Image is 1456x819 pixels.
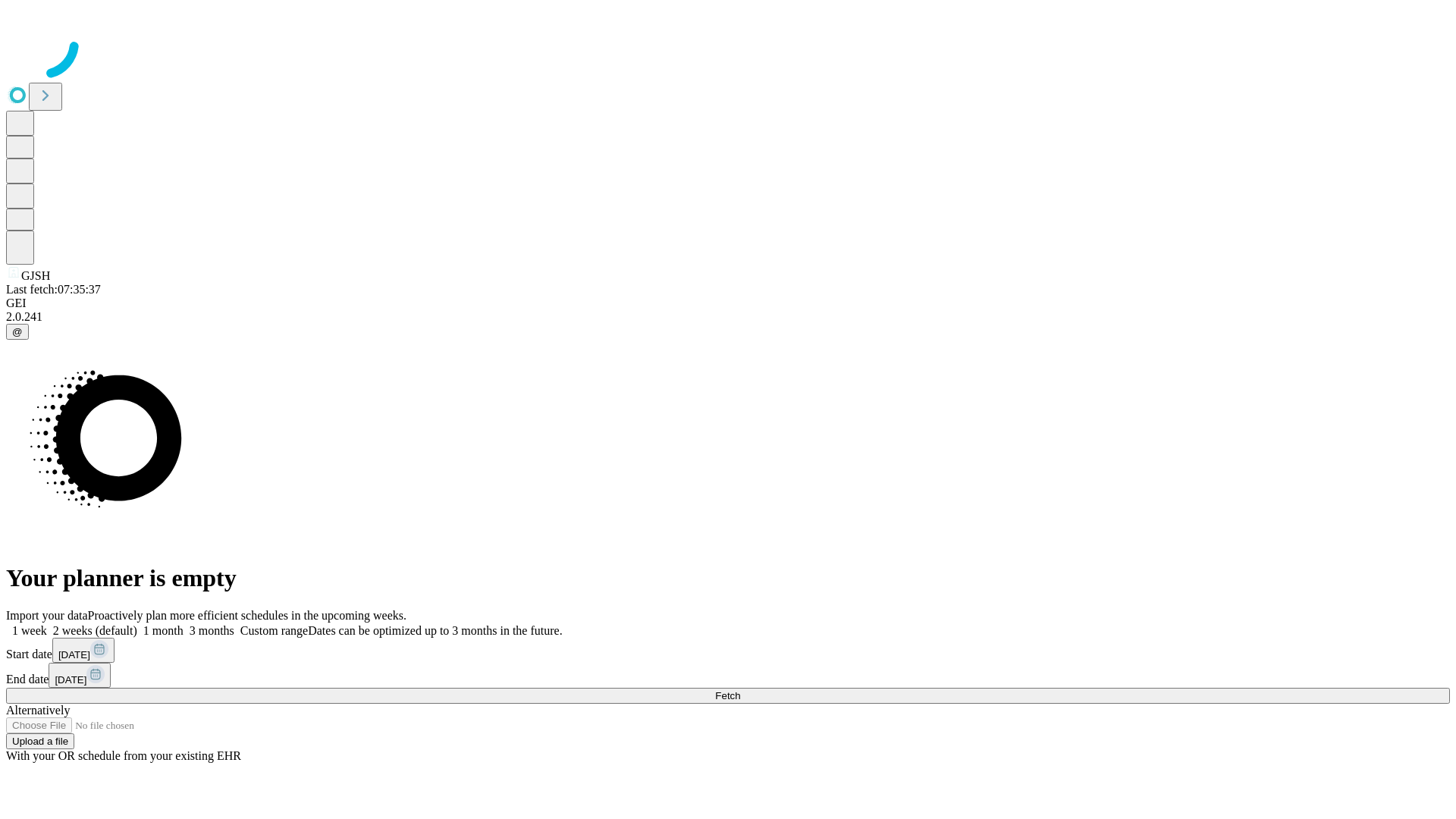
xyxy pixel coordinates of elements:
[88,609,406,622] span: Proactively plan more efficient schedules in the upcoming weeks.
[49,663,111,688] button: [DATE]
[58,649,90,661] span: [DATE]
[6,564,1450,592] h1: Your planner is empty
[52,638,115,663] button: [DATE]
[6,688,1450,704] button: Fetch
[6,283,101,296] span: Last fetch: 07:35:37
[6,609,88,622] span: Import your data
[240,624,308,637] span: Custom range
[6,733,74,749] button: Upload a file
[6,297,1450,310] div: GEI
[6,324,29,340] button: @
[6,310,1450,324] div: 2.0.241
[12,624,47,637] span: 1 week
[21,269,50,282] span: GJSH
[190,624,234,637] span: 3 months
[143,624,184,637] span: 1 month
[6,749,241,762] span: With your OR schedule from your existing EHR
[6,663,1450,688] div: End date
[6,704,70,717] span: Alternatively
[12,326,23,337] span: @
[715,690,740,701] span: Fetch
[55,674,86,686] span: [DATE]
[53,624,137,637] span: 2 weeks (default)
[308,624,562,637] span: Dates can be optimized up to 3 months in the future.
[6,638,1450,663] div: Start date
